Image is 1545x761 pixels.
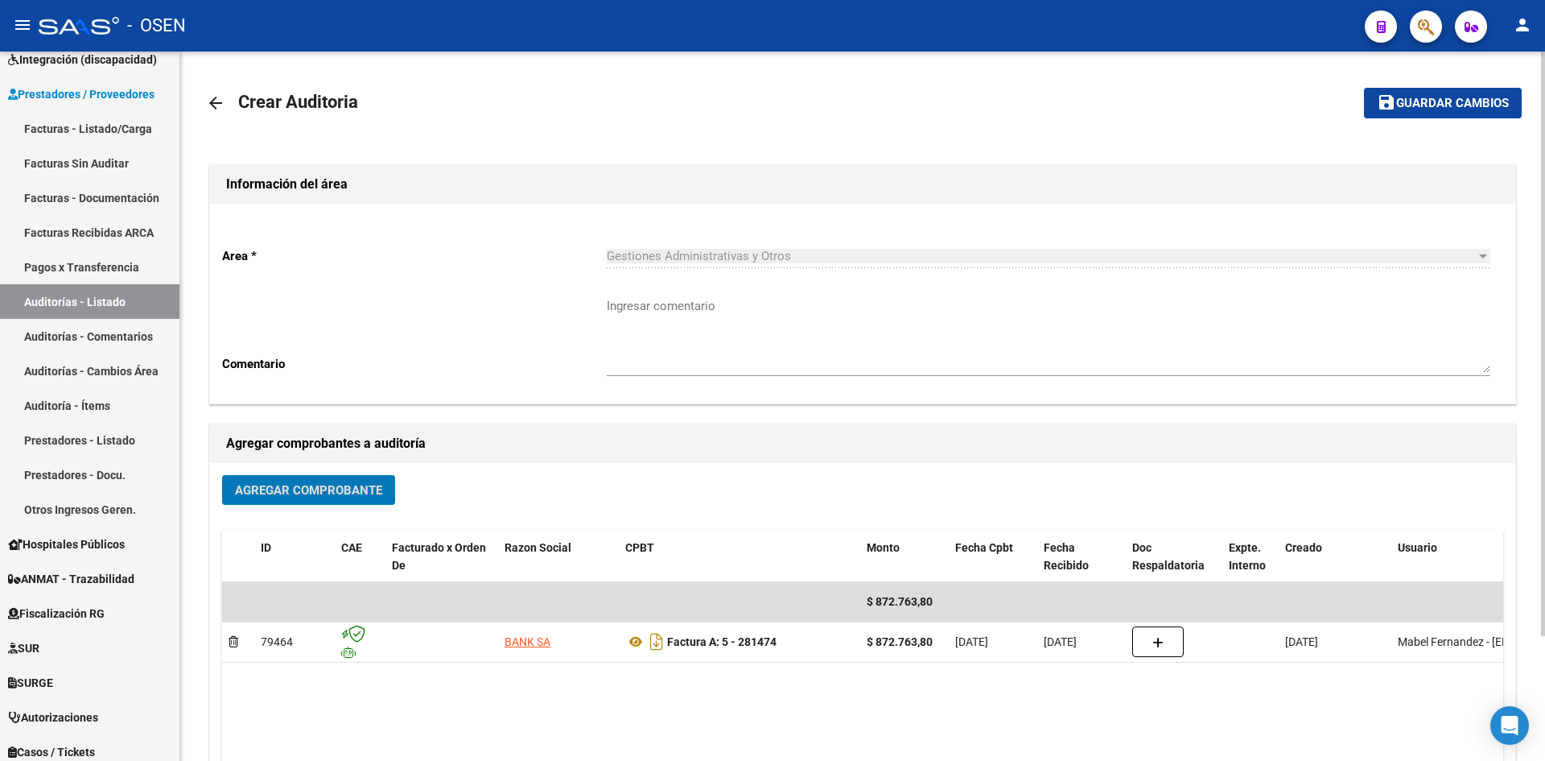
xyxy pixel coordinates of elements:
[222,247,607,265] p: Area *
[335,531,385,584] datatable-header-cell: CAE
[619,531,860,584] datatable-header-cell: CPBT
[1513,15,1532,35] mat-icon: person
[206,93,225,113] mat-icon: arrow_back
[254,531,335,584] datatable-header-cell: ID
[955,635,988,648] span: [DATE]
[949,531,1037,584] datatable-header-cell: Fecha Cpbt
[1126,531,1222,584] datatable-header-cell: Doc Respaldatoria
[1377,93,1396,112] mat-icon: save
[261,541,271,554] span: ID
[1364,88,1522,118] button: Guardar cambios
[127,8,186,43] span: - OSEN
[1285,635,1318,648] span: [DATE]
[625,541,654,554] span: CPBT
[8,709,98,726] span: Autorizaciones
[1132,541,1205,573] span: Doc Respaldatoria
[1229,541,1266,573] span: Expte. Interno
[860,531,949,584] datatable-header-cell: Monto
[1037,531,1126,584] datatable-header-cell: Fecha Recibido
[8,85,154,103] span: Prestadores / Proveedores
[341,541,362,554] span: CAE
[261,635,293,648] span: 79464
[867,595,933,608] span: $ 872.763,80
[8,743,95,761] span: Casos / Tickets
[1285,541,1322,554] span: Creado
[8,605,105,622] span: Fiscalización RG
[8,674,53,692] span: SURGE
[646,629,667,655] i: Descargar documento
[385,531,498,584] datatable-header-cell: Facturado x Orden De
[8,51,157,68] span: Integración (discapacidad)
[226,172,1499,197] h1: Información del área
[955,541,1013,554] span: Fecha Cpbt
[222,355,607,373] p: Comentario
[867,635,933,648] strong: $ 872.763,80
[226,431,1499,457] h1: Agregar comprobantes a auditoría
[1396,97,1509,111] span: Guardar cambios
[1222,531,1279,584] datatable-header-cell: Expte. Interno
[1044,635,1077,648] span: [DATE]
[867,541,900,554] span: Monto
[607,249,791,263] span: Gestiones Administrativas y Otros
[1490,706,1529,745] div: Open Intercom Messenger
[505,635,550,648] span: BANK SA
[1279,531,1391,584] datatable-header-cell: Creado
[8,570,134,588] span: ANMAT - Trazabilidad
[235,483,382,498] span: Agregar Comprobante
[222,475,395,505] button: Agregar Comprobante
[392,541,486,573] span: Facturado x Orden De
[8,639,39,657] span: SUR
[238,92,358,112] span: Crear Auditoria
[8,536,125,553] span: Hospitales Públicos
[1044,541,1089,573] span: Fecha Recibido
[1398,541,1437,554] span: Usuario
[13,15,32,35] mat-icon: menu
[505,541,571,554] span: Razon Social
[498,531,619,584] datatable-header-cell: Razon Social
[667,635,777,648] strong: Factura A: 5 - 281474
